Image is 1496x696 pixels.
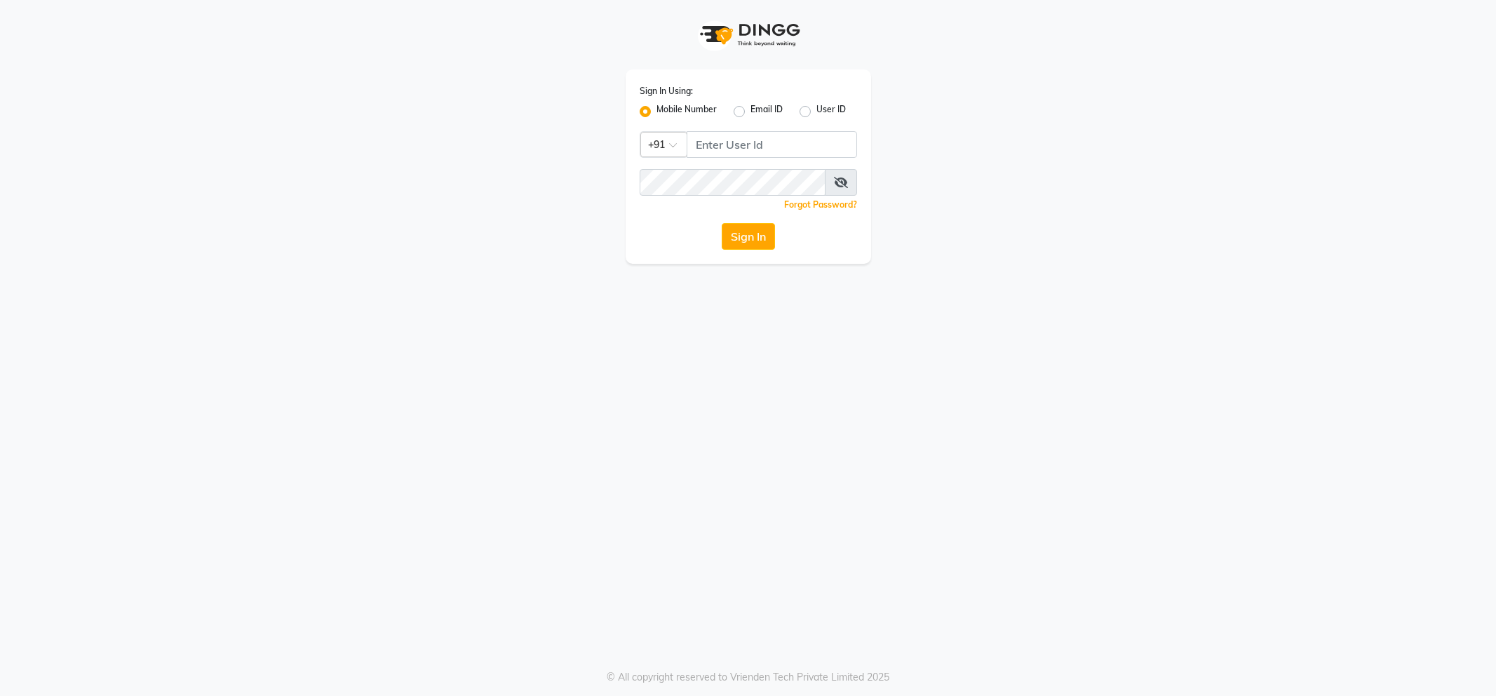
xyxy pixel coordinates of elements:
label: Mobile Number [656,103,717,120]
img: logo1.svg [692,14,804,55]
input: Username [687,131,857,158]
label: User ID [816,103,846,120]
label: Email ID [750,103,783,120]
a: Forgot Password? [784,199,857,210]
button: Sign In [722,223,775,250]
label: Sign In Using: [640,85,693,98]
input: Username [640,169,826,196]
